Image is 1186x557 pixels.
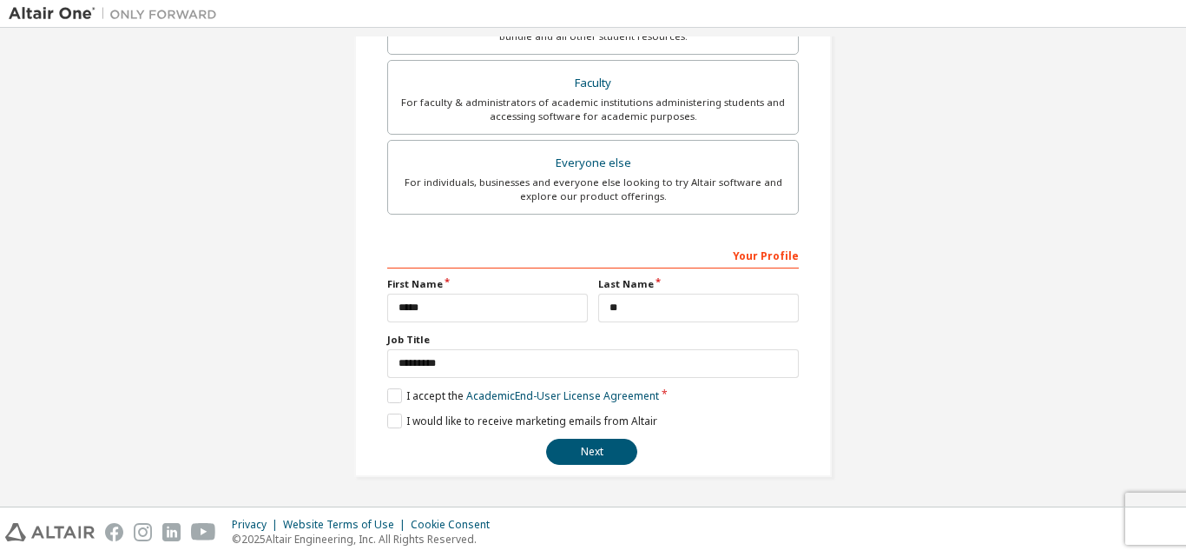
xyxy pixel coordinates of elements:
div: Website Terms of Use [283,518,411,532]
div: Cookie Consent [411,518,500,532]
label: I would like to receive marketing emails from Altair [387,414,657,428]
button: Next [546,439,637,465]
img: youtube.svg [191,523,216,541]
img: instagram.svg [134,523,152,541]
a: Academic End-User License Agreement [466,388,659,403]
label: I accept the [387,388,659,403]
div: For faculty & administrators of academic institutions administering students and accessing softwa... [399,96,787,123]
div: Everyone else [399,151,787,176]
p: © 2025 Altair Engineering, Inc. All Rights Reserved. [232,532,500,547]
div: Faculty [399,71,787,96]
img: Altair One [9,5,226,23]
img: altair_logo.svg [5,523,95,541]
img: facebook.svg [105,523,123,541]
div: For individuals, businesses and everyone else looking to try Altair software and explore our prod... [399,176,787,203]
div: Privacy [232,518,283,532]
img: linkedin.svg [162,523,181,541]
label: First Name [387,277,588,291]
label: Job Title [387,333,799,347]
div: Your Profile [387,241,799,269]
label: Last Name [598,277,799,291]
